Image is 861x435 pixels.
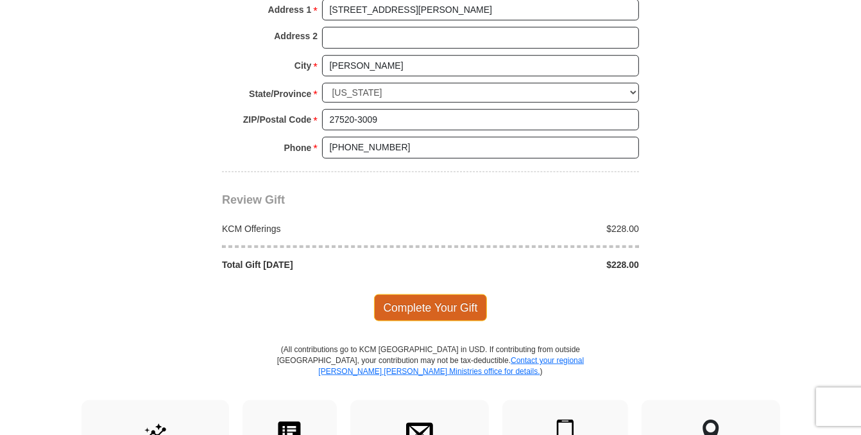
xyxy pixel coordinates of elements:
strong: State/Province [249,85,311,103]
strong: ZIP/Postal Code [243,111,312,129]
strong: Address 2 [274,27,318,45]
strong: City [294,57,311,75]
div: $228.00 [430,258,646,271]
strong: Phone [284,139,312,157]
div: $228.00 [430,222,646,235]
span: Review Gift [222,193,285,206]
div: KCM Offerings [216,222,431,235]
div: Total Gift [DATE] [216,258,431,271]
strong: Address 1 [268,1,312,19]
p: (All contributions go to KCM [GEOGRAPHIC_DATA] in USD. If contributing from outside [GEOGRAPHIC_D... [277,344,584,400]
span: Complete Your Gift [374,294,488,321]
